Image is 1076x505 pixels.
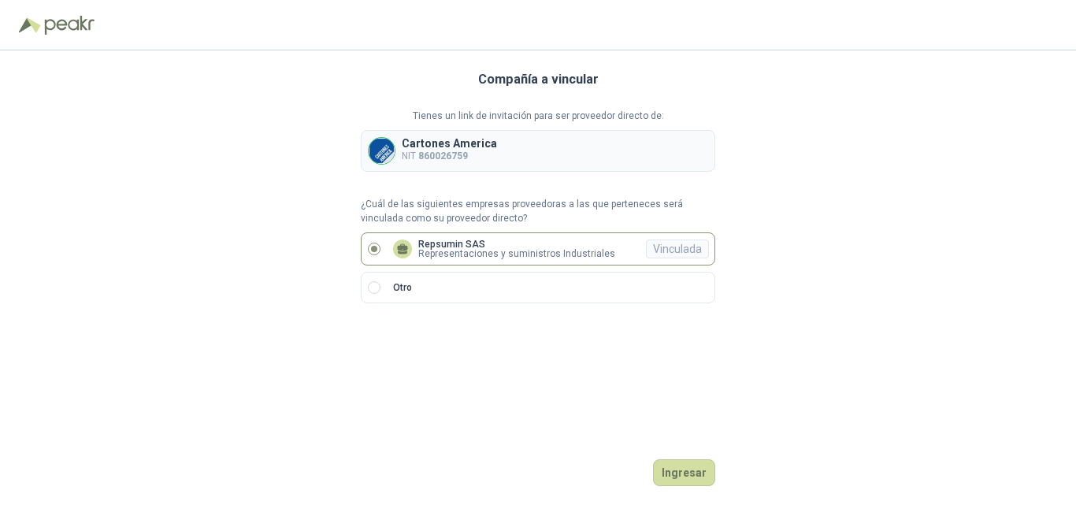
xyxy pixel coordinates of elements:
[646,240,709,258] div: Vinculada
[393,280,412,295] p: Otro
[418,240,615,249] p: Repsumin SAS
[402,149,497,164] p: NIT
[361,109,715,124] p: Tienes un link de invitación para ser proveedor directo de:
[402,138,497,149] p: Cartones America
[44,16,95,35] img: Peakr
[19,17,41,33] img: Logo
[361,197,715,227] p: ¿Cuál de las siguientes empresas proveedoras a las que perteneces será vinculada como su proveedo...
[478,69,599,90] h3: Compañía a vincular
[653,459,715,486] button: Ingresar
[418,249,615,258] p: Representaciones y suministros Industriales
[418,150,468,162] b: 860026759
[369,138,395,164] img: Company Logo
